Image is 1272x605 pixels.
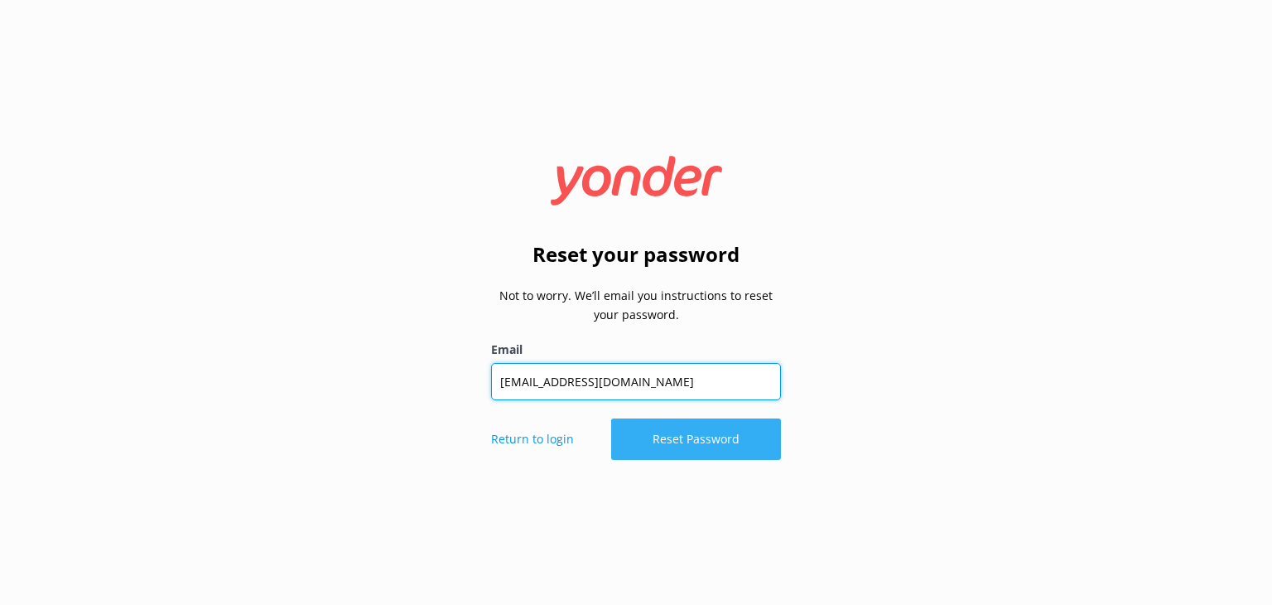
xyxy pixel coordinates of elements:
p: Not to worry. We’ll email you instructions to reset your password. [491,287,781,324]
label: Email [491,341,781,359]
h2: Reset your password [491,239,781,270]
input: user@emailaddress.com [491,363,781,400]
a: Return to login [491,430,574,448]
button: Reset Password [611,419,781,460]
